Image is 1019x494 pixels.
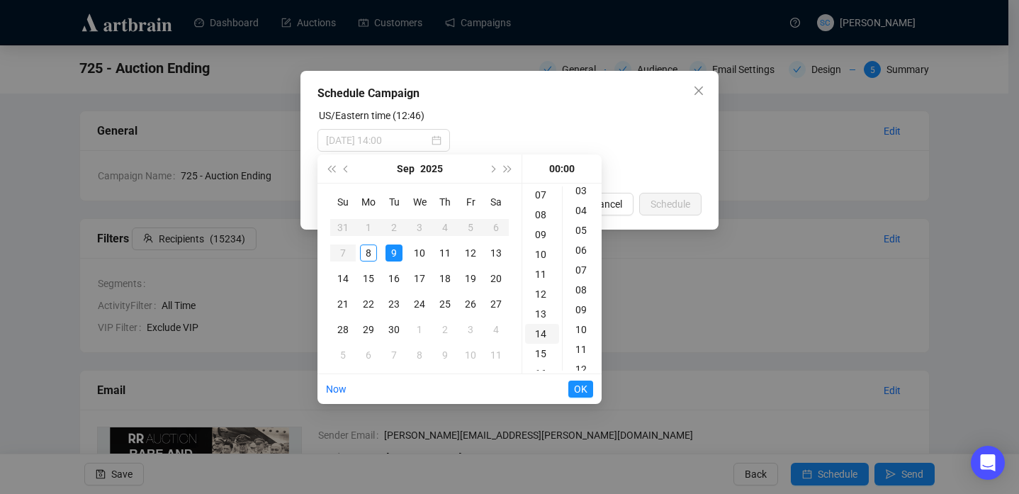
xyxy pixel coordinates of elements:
[565,300,599,320] div: 09
[565,280,599,300] div: 08
[432,342,458,368] td: 2025-10-09
[381,215,407,240] td: 2025-09-02
[458,215,483,240] td: 2025-09-05
[437,270,454,287] div: 18
[565,260,599,280] div: 07
[525,185,559,205] div: 07
[488,245,505,262] div: 13
[360,219,377,236] div: 1
[525,264,559,284] div: 11
[437,219,454,236] div: 4
[458,189,483,215] th: Fr
[525,304,559,324] div: 13
[381,291,407,317] td: 2025-09-23
[381,317,407,342] td: 2025-09-30
[319,110,424,121] label: US/Eastern time (12:46)
[971,446,1005,480] div: Open Intercom Messenger
[407,266,432,291] td: 2025-09-17
[483,266,509,291] td: 2025-09-20
[330,317,356,342] td: 2025-09-28
[360,321,377,338] div: 29
[437,347,454,364] div: 9
[385,321,402,338] div: 30
[693,85,704,96] span: close
[330,215,356,240] td: 2025-08-31
[458,240,483,266] td: 2025-09-12
[581,193,634,215] button: Cancel
[488,270,505,287] div: 20
[525,225,559,245] div: 09
[483,189,509,215] th: Sa
[687,79,710,102] button: Close
[483,342,509,368] td: 2025-10-11
[483,317,509,342] td: 2025-10-04
[385,245,402,262] div: 9
[356,240,381,266] td: 2025-09-08
[574,376,587,403] span: OK
[565,220,599,240] div: 05
[437,321,454,338] div: 2
[339,155,354,183] button: Previous month (PageUp)
[326,133,429,148] input: Select date
[488,321,505,338] div: 4
[407,291,432,317] td: 2025-09-24
[317,85,702,102] div: Schedule Campaign
[528,155,596,183] div: 00:00
[462,347,479,364] div: 10
[334,321,351,338] div: 28
[639,193,702,215] button: Schedule
[356,189,381,215] th: Mo
[334,270,351,287] div: 14
[462,245,479,262] div: 12
[525,324,559,344] div: 14
[356,215,381,240] td: 2025-09-01
[483,291,509,317] td: 2025-09-27
[432,215,458,240] td: 2025-09-04
[525,245,559,264] div: 10
[437,296,454,313] div: 25
[458,342,483,368] td: 2025-10-10
[411,321,428,338] div: 1
[458,317,483,342] td: 2025-10-03
[323,155,339,183] button: Last year (Control + left)
[565,201,599,220] div: 04
[437,245,454,262] div: 11
[565,240,599,260] div: 06
[356,291,381,317] td: 2025-09-22
[483,240,509,266] td: 2025-09-13
[334,245,351,262] div: 7
[458,291,483,317] td: 2025-09-26
[397,155,415,183] button: Choose a month
[565,359,599,379] div: 12
[484,155,500,183] button: Next month (PageDown)
[330,240,356,266] td: 2025-09-07
[334,296,351,313] div: 21
[381,240,407,266] td: 2025-09-09
[381,189,407,215] th: Tu
[407,240,432,266] td: 2025-09-10
[356,266,381,291] td: 2025-09-15
[334,219,351,236] div: 31
[488,296,505,313] div: 27
[326,383,347,395] a: Now
[462,270,479,287] div: 19
[458,266,483,291] td: 2025-09-19
[385,270,402,287] div: 16
[356,342,381,368] td: 2025-10-06
[432,240,458,266] td: 2025-09-11
[462,219,479,236] div: 5
[525,344,559,364] div: 15
[488,219,505,236] div: 6
[381,266,407,291] td: 2025-09-16
[407,189,432,215] th: We
[565,320,599,339] div: 10
[592,196,622,212] span: Cancel
[407,215,432,240] td: 2025-09-03
[360,347,377,364] div: 6
[500,155,516,183] button: Next year (Control + right)
[330,291,356,317] td: 2025-09-21
[483,215,509,240] td: 2025-09-06
[407,342,432,368] td: 2025-10-08
[411,347,428,364] div: 8
[407,317,432,342] td: 2025-10-01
